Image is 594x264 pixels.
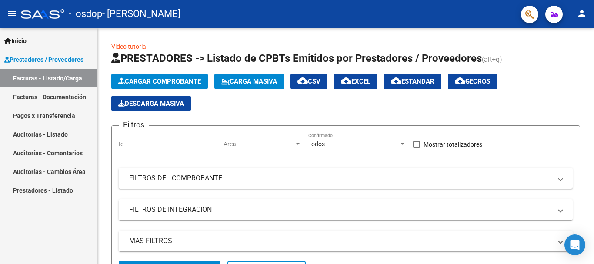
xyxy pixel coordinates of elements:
[129,236,552,246] mat-panel-title: MAS FILTROS
[334,74,377,89] button: EXCEL
[111,96,191,111] app-download-masive: Descarga masiva de comprobantes (adjuntos)
[111,96,191,111] button: Descarga Masiva
[391,77,434,85] span: Estandar
[391,76,401,86] mat-icon: cloud_download
[102,4,180,23] span: - [PERSON_NAME]
[118,77,201,85] span: Cargar Comprobante
[290,74,327,89] button: CSV
[129,174,552,183] mat-panel-title: FILTROS DEL COMPROBANTE
[424,139,482,150] span: Mostrar totalizadores
[111,74,208,89] button: Cargar Comprobante
[297,77,320,85] span: CSV
[455,77,490,85] span: Gecros
[119,199,573,220] mat-expansion-panel-header: FILTROS DE INTEGRACION
[308,140,325,147] span: Todos
[69,4,102,23] span: - osdop
[341,77,370,85] span: EXCEL
[384,74,441,89] button: Estandar
[119,168,573,189] mat-expansion-panel-header: FILTROS DEL COMPROBANTE
[4,36,27,46] span: Inicio
[297,76,308,86] mat-icon: cloud_download
[129,205,552,214] mat-panel-title: FILTROS DE INTEGRACION
[214,74,284,89] button: Carga Masiva
[111,43,147,50] a: Video tutorial
[577,8,587,19] mat-icon: person
[482,55,502,63] span: (alt+q)
[448,74,497,89] button: Gecros
[221,77,277,85] span: Carga Masiva
[455,76,465,86] mat-icon: cloud_download
[111,52,482,64] span: PRESTADORES -> Listado de CPBTs Emitidos por Prestadores / Proveedores
[341,76,351,86] mat-icon: cloud_download
[119,231,573,251] mat-expansion-panel-header: MAS FILTROS
[224,140,294,148] span: Area
[564,234,585,255] div: Open Intercom Messenger
[118,100,184,107] span: Descarga Masiva
[119,119,149,131] h3: Filtros
[7,8,17,19] mat-icon: menu
[4,55,83,64] span: Prestadores / Proveedores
